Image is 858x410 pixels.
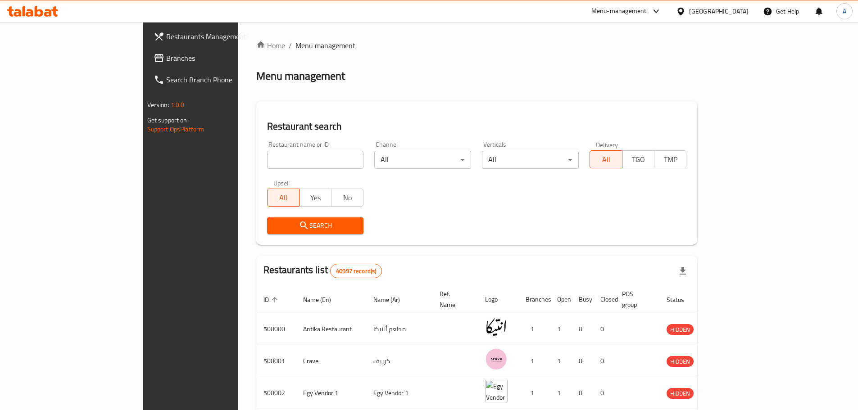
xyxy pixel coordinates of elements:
td: Crave [296,345,366,377]
td: Antika Restaurant [296,313,366,345]
label: Upsell [273,180,290,186]
button: Yes [299,189,331,207]
td: 1 [518,345,550,377]
td: 1 [518,377,550,409]
span: HIDDEN [667,324,694,335]
td: 0 [572,345,593,377]
span: Branches [166,53,279,63]
button: TMP [654,150,686,168]
span: Version: [147,99,169,111]
button: All [267,189,300,207]
td: 1 [550,345,572,377]
span: Status [667,294,696,305]
td: Egy Vendor 1 [296,377,366,409]
th: Busy [572,286,593,313]
div: HIDDEN [667,388,694,399]
div: Export file [672,260,694,282]
td: 0 [593,313,615,345]
span: A [843,6,846,16]
h2: Restaurant search [267,120,687,133]
a: Branches [146,47,286,69]
input: Search for restaurant name or ID.. [267,151,364,169]
span: Name (En) [303,294,343,305]
div: All [374,151,471,169]
span: Get support on: [147,114,189,126]
div: Menu-management [591,6,647,17]
div: All [482,151,579,169]
h2: Menu management [256,69,345,83]
a: Search Branch Phone [146,69,286,90]
span: No [335,191,360,204]
img: Crave [485,348,508,370]
span: ID [263,294,281,305]
th: Logo [478,286,518,313]
td: 0 [572,377,593,409]
span: TGO [626,153,651,166]
td: 0 [593,345,615,377]
span: Search Branch Phone [166,74,279,85]
span: Yes [303,191,328,204]
button: Search [267,217,364,234]
span: TMP [658,153,683,166]
td: 0 [572,313,593,345]
button: All [590,150,622,168]
td: 1 [518,313,550,345]
span: Name (Ar) [373,294,412,305]
a: Support.OpsPlatform [147,123,204,135]
li: / [289,40,292,51]
span: All [594,153,618,166]
td: مطعم أنتيكا [366,313,432,345]
div: HIDDEN [667,356,694,367]
td: كرييف [366,345,432,377]
h2: Restaurants list [263,263,382,278]
th: Open [550,286,572,313]
span: 1.0.0 [171,99,185,111]
td: 1 [550,377,572,409]
span: Menu management [295,40,355,51]
span: HIDDEN [667,388,694,399]
td: 0 [593,377,615,409]
nav: breadcrumb [256,40,698,51]
span: Ref. Name [440,288,467,310]
button: TGO [622,150,654,168]
img: Antika Restaurant [485,316,508,338]
span: 40997 record(s) [331,267,381,275]
span: Restaurants Management [166,31,279,42]
div: Total records count [330,264,382,278]
label: Delivery [596,141,618,148]
td: 1 [550,313,572,345]
span: POS group [622,288,649,310]
a: Restaurants Management [146,26,286,47]
th: Branches [518,286,550,313]
span: All [271,191,296,204]
th: Closed [593,286,615,313]
div: HIDDEN [667,324,694,335]
span: Search [274,220,357,231]
div: [GEOGRAPHIC_DATA] [689,6,749,16]
button: No [331,189,363,207]
img: Egy Vendor 1 [485,380,508,402]
span: HIDDEN [667,356,694,367]
td: Egy Vendor 1 [366,377,432,409]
